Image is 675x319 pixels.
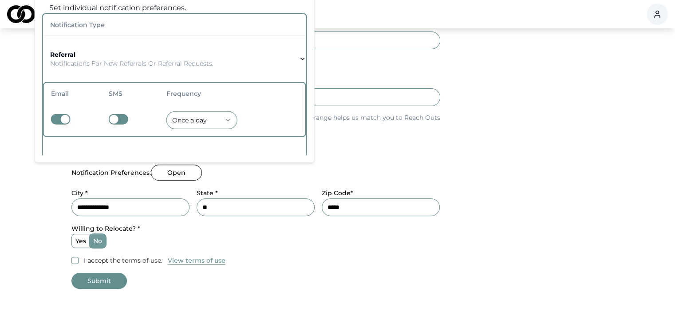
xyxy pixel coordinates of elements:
button: appointmentNotifications from new or existing appointments. [43,144,306,190]
button: Submit [71,273,127,289]
button: Open [151,165,202,181]
button: View terms of use [168,256,225,265]
label: Willing to Relocate? * [71,224,140,232]
label: I accept the terms of use. [84,256,162,265]
th: Email [44,83,102,104]
a: View terms of use [168,255,225,266]
p: Notifications for new referrals or referral requests. [50,59,213,67]
div: referralNotifications for new referrals or referral requests. [43,82,306,144]
p: Set individual notification preferences. [49,3,307,13]
label: yes [72,234,90,248]
label: City * [71,189,88,197]
th: Frequency [159,83,305,104]
strong: referral [50,50,75,58]
label: Notification Preferences: [71,169,151,176]
label: no [90,234,106,248]
th: SMS [102,83,159,104]
button: referralNotifications for new referrals or referral requests. [43,35,306,82]
th: Notification Type [43,14,306,35]
label: State * [197,189,218,197]
label: Zip Code* [322,189,353,197]
img: logo [7,5,35,23]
